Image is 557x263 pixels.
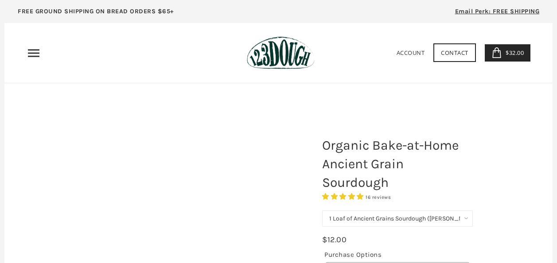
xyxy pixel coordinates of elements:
[324,249,382,260] legend: Purchase Options
[322,233,347,246] div: $12.00
[247,36,315,70] img: 123Dough Bakery
[316,131,479,196] h1: Organic Bake-at-Home Ancient Grain Sourdough
[485,44,531,62] a: $32.00
[4,4,187,23] a: FREE GROUND SHIPPING ON BREAD ORDERS $65+
[433,43,476,62] a: Contact
[366,194,391,200] span: 16 reviews
[397,49,425,57] a: Account
[455,8,540,15] span: Email Perk: FREE SHIPPING
[18,7,174,16] p: FREE GROUND SHIPPING ON BREAD ORDERS $65+
[27,46,41,60] nav: Primary
[322,193,366,201] span: 4.75 stars
[442,4,553,23] a: Email Perk: FREE SHIPPING
[503,49,524,57] span: $32.00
